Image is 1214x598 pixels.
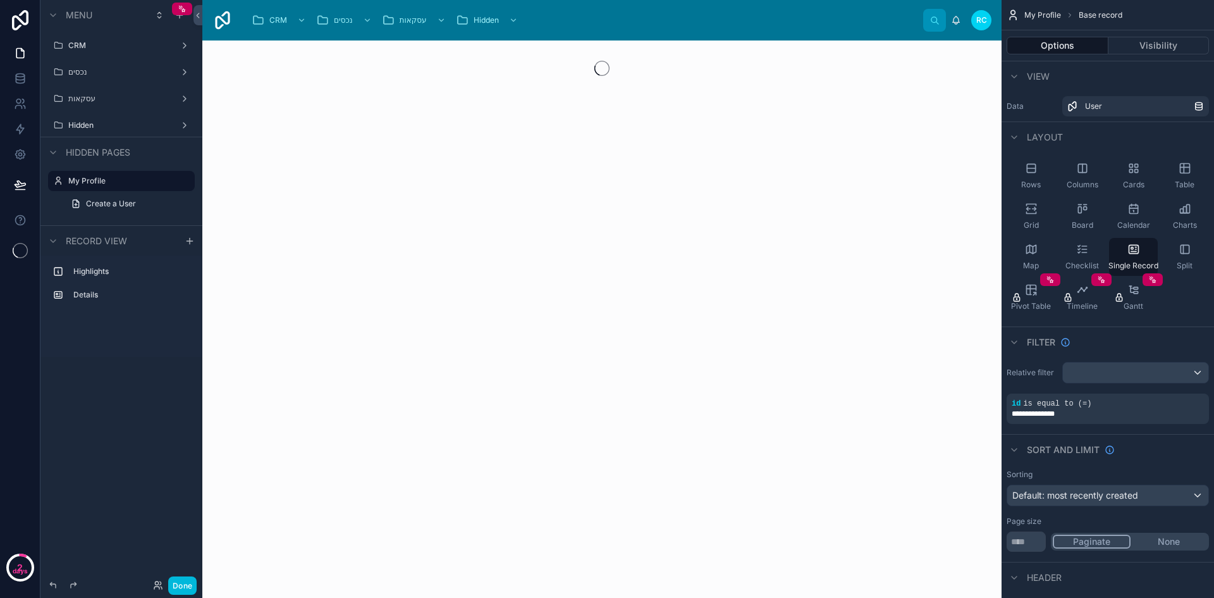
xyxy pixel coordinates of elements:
[248,9,312,32] a: CRM
[1160,157,1209,195] button: Table
[400,15,427,25] span: עסקאות
[1177,261,1193,271] span: Split
[1085,101,1102,111] span: User
[1007,157,1055,195] button: Rows
[1109,197,1158,235] button: Calendar
[17,561,23,574] p: 2
[1007,238,1055,276] button: Map
[1109,238,1158,276] button: Single Record
[1058,157,1107,195] button: Columns
[1109,157,1158,195] button: Cards
[1023,261,1039,271] span: Map
[73,290,185,300] label: Details
[1062,96,1209,116] a: User
[66,9,92,22] span: Menu
[1079,10,1122,20] span: Base record
[66,235,127,247] span: Record view
[63,194,195,214] a: Create a User
[1108,37,1210,54] button: Visibility
[1053,535,1131,549] button: Paginate
[1007,37,1108,54] button: Options
[1058,278,1107,316] button: Timeline
[1175,180,1194,190] span: Table
[68,94,169,104] label: עסקאות
[1027,571,1062,584] span: Header
[1058,197,1107,235] button: Board
[269,15,287,25] span: CRM
[1065,261,1099,271] span: Checklist
[334,15,353,25] span: נכסים
[13,566,28,576] p: days
[1067,180,1098,190] span: Columns
[1109,278,1158,316] button: Gantt
[976,15,987,25] span: RC
[86,199,136,209] span: Create a User
[1023,399,1091,408] span: is equal to (=)
[243,6,923,34] div: scrollable content
[1012,399,1021,408] span: id
[1027,444,1100,456] span: Sort And Limit
[1067,301,1098,311] span: Timeline
[68,176,187,186] label: My Profile
[1007,101,1057,111] label: Data
[1160,238,1209,276] button: Split
[1007,470,1033,480] label: Sorting
[1117,220,1150,230] span: Calendar
[474,15,499,25] span: Hidden
[312,9,378,32] a: נכסים
[1007,278,1055,316] button: Pivot Table
[1124,301,1143,311] span: Gantt
[1007,516,1041,526] label: Page size
[1058,238,1107,276] button: Checklist
[1007,485,1209,506] button: Default: most recently created
[40,256,202,318] div: scrollable content
[1021,180,1041,190] span: Rows
[1027,131,1063,144] span: Layout
[1024,220,1039,230] span: Grid
[68,40,169,51] label: CRM
[1011,301,1051,311] span: Pivot Table
[1007,197,1055,235] button: Grid
[66,146,130,159] span: Hidden pages
[1123,180,1144,190] span: Cards
[1027,70,1050,83] span: View
[1108,261,1158,271] span: Single Record
[212,10,233,30] img: App logo
[452,9,524,32] a: Hidden
[68,67,169,77] label: נכסים
[73,266,185,277] label: Highlights
[1007,368,1057,378] label: Relative filter
[1173,220,1197,230] span: Charts
[1027,336,1055,349] span: Filter
[168,576,197,595] button: Done
[1012,490,1138,501] span: Default: most recently created
[68,120,169,130] label: Hidden
[1160,197,1209,235] button: Charts
[378,9,452,32] a: עסקאות
[1072,220,1093,230] span: Board
[1131,535,1207,549] button: None
[1024,10,1061,20] span: My Profile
